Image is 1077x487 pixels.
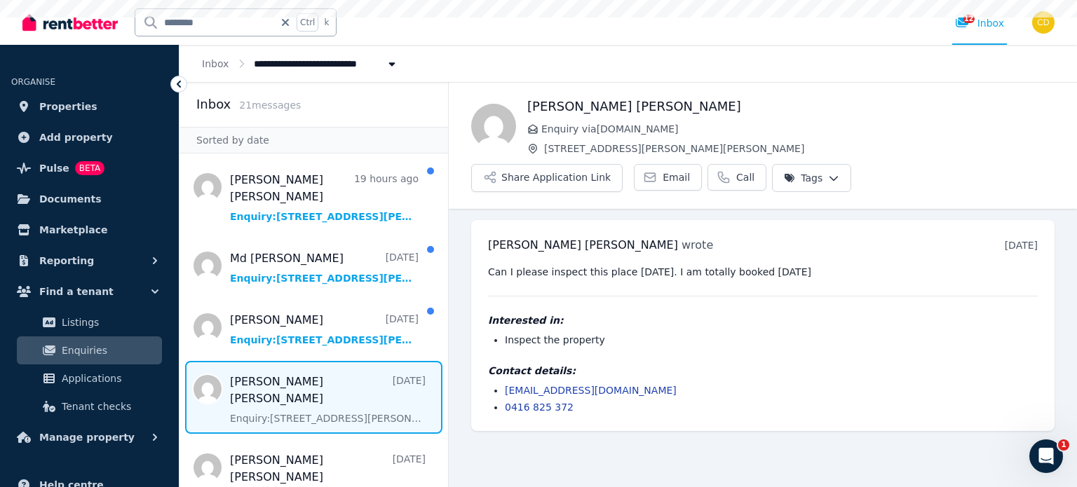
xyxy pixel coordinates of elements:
[62,342,156,359] span: Enquiries
[11,423,168,451] button: Manage property
[297,13,318,32] span: Ctrl
[488,265,1038,279] pre: Can I please inspect this place [DATE]. I am totally booked [DATE]
[11,247,168,275] button: Reporting
[505,333,1038,347] li: Inspect the property
[17,336,162,364] a: Enquiries
[784,171,822,185] span: Tags
[202,58,229,69] a: Inbox
[62,370,156,387] span: Applications
[62,398,156,415] span: Tenant checks
[324,17,329,28] span: k
[1058,439,1069,451] span: 1
[488,238,678,252] span: [PERSON_NAME] [PERSON_NAME]
[39,129,113,146] span: Add property
[527,97,1055,116] h1: [PERSON_NAME] [PERSON_NAME]
[39,191,102,207] span: Documents
[471,104,516,149] img: Kazi jahidur Reza
[22,12,118,33] img: RentBetter
[62,314,156,331] span: Listings
[39,252,94,269] span: Reporting
[11,216,168,244] a: Marketplace
[179,127,448,153] div: Sorted by date
[707,164,766,191] a: Call
[11,185,168,213] a: Documents
[75,161,104,175] span: BETA
[39,221,107,238] span: Marketplace
[955,16,1004,30] div: Inbox
[11,77,55,87] span: ORGANISE
[179,45,421,82] nav: Breadcrumb
[541,122,1055,136] span: Enquiry via [DOMAIN_NAME]
[736,170,754,184] span: Call
[1032,11,1055,34] img: Chris Dimitropoulos
[488,313,1038,327] h4: Interested in:
[963,15,975,23] span: 12
[505,385,677,396] a: [EMAIL_ADDRESS][DOMAIN_NAME]
[39,429,135,446] span: Manage property
[488,364,1038,378] h4: Contact details:
[11,154,168,182] a: PulseBETA
[11,92,168,121] a: Properties
[39,283,114,300] span: Find a tenant
[230,172,419,224] a: [PERSON_NAME] [PERSON_NAME]19 hours agoEnquiry:[STREET_ADDRESS][PERSON_NAME][PERSON_NAME].
[663,170,690,184] span: Email
[544,142,1055,156] span: [STREET_ADDRESS][PERSON_NAME][PERSON_NAME]
[505,402,574,413] a: 0416 825 372
[772,164,851,192] button: Tags
[11,277,168,306] button: Find a tenant
[39,98,97,115] span: Properties
[17,392,162,420] a: Tenant checks
[682,238,713,252] span: wrote
[230,312,419,347] a: [PERSON_NAME][DATE]Enquiry:[STREET_ADDRESS][PERSON_NAME][PERSON_NAME].
[1005,240,1038,251] time: [DATE]
[230,250,419,285] a: Md [PERSON_NAME][DATE]Enquiry:[STREET_ADDRESS][PERSON_NAME][PERSON_NAME].
[17,364,162,392] a: Applications
[196,95,231,114] h2: Inbox
[230,373,426,425] a: [PERSON_NAME] [PERSON_NAME][DATE]Enquiry:[STREET_ADDRESS][PERSON_NAME][PERSON_NAME].
[11,123,168,151] a: Add property
[239,100,301,111] span: 21 message s
[1029,439,1063,473] iframe: Intercom live chat
[39,160,69,177] span: Pulse
[17,308,162,336] a: Listings
[471,164,623,192] button: Share Application Link
[634,164,702,191] a: Email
